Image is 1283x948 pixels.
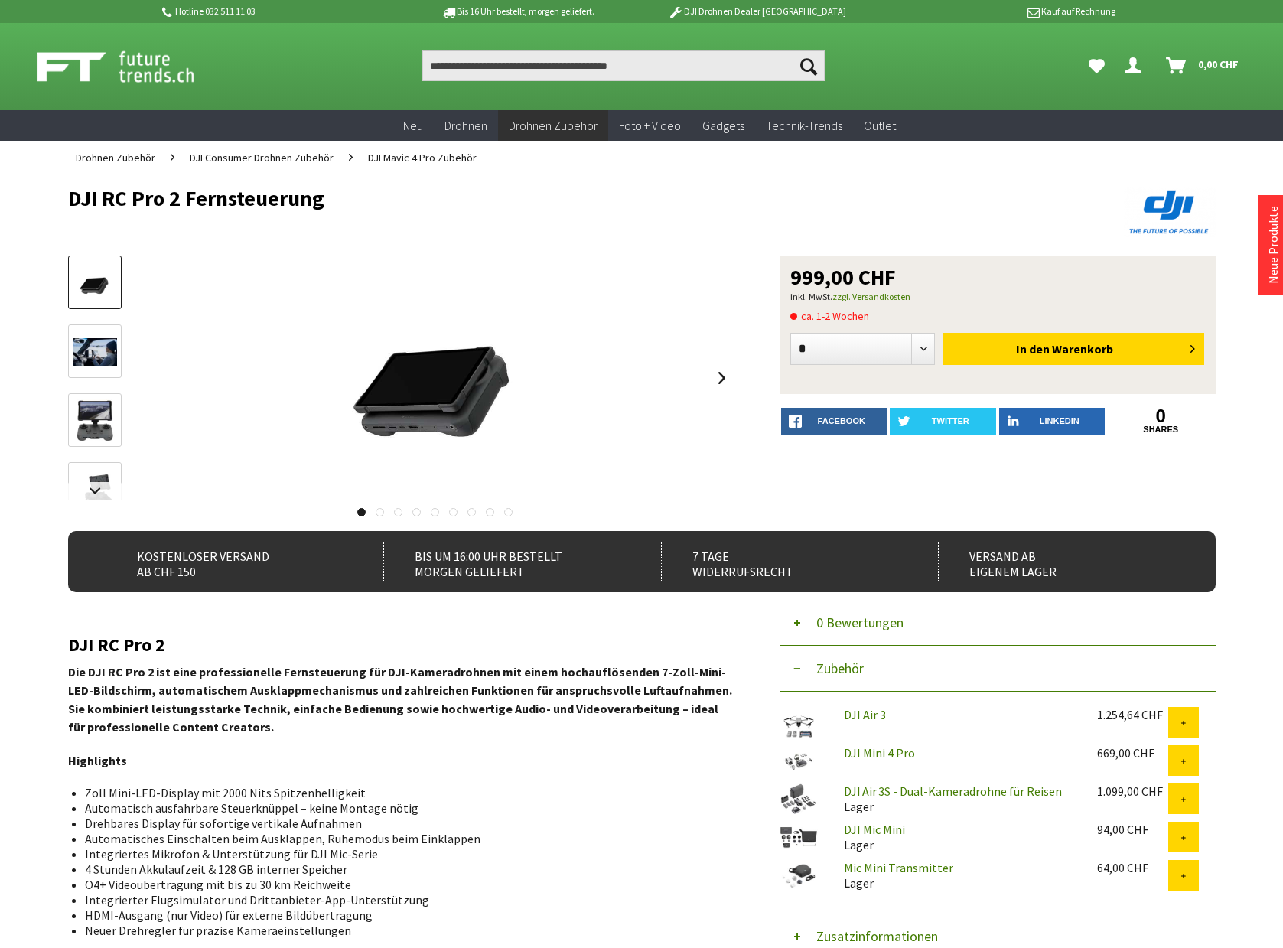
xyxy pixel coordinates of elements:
a: zzgl. Versandkosten [832,291,910,302]
a: Neu [392,110,434,142]
img: DJI Air 3S - Dual-Kameradrohne für Reisen [780,783,818,816]
strong: Die DJI RC Pro 2 ist eine professionelle Fernsteuerung für DJI-Kameradrohnen mit einem hochauflös... [68,664,732,735]
div: 1.254,64 CHF [1097,707,1168,722]
span: DJI Mavic 4 Pro Zubehör [368,151,477,165]
div: 669,00 CHF [1097,745,1168,761]
a: 0 [1108,408,1214,425]
a: twitter [890,408,996,435]
div: 94,00 CHF [1097,822,1168,837]
input: Produkt, Marke, Kategorie, EAN, Artikelnummer… [422,50,825,81]
a: Drohnen [434,110,498,142]
span: Outlet [864,118,896,133]
div: Kostenloser Versand ab CHF 150 [106,542,350,581]
h2: DJI RC Pro 2 [68,635,734,655]
div: Lager [832,822,1085,852]
li: Drehbares Display für sofortige vertikale Aufnahmen [85,816,721,831]
a: Drohnen Zubehör [498,110,608,142]
span: Drohnen [444,118,487,133]
a: facebook [781,408,887,435]
a: Mic Mini Transmitter [844,860,953,875]
img: DJI RC Pro 2 Fernsteuerung [313,256,558,500]
a: Warenkorb [1160,50,1246,81]
span: Warenkorb [1052,341,1113,357]
span: Gadgets [702,118,744,133]
a: Dein Konto [1119,50,1154,81]
img: Shop Futuretrends - zur Startseite wechseln [37,47,228,86]
span: In den [1016,341,1050,357]
li: 4 Stunden Akkulaufzeit & 128 GB interner Speicher [85,862,721,877]
div: 1.099,00 CHF [1097,783,1168,799]
li: Integriertes Mikrofon & Unterstützung für DJI Mic-Serie [85,846,721,862]
span: twitter [932,416,969,425]
img: Mic Mini Transmitter [780,860,818,892]
div: Bis um 16:00 Uhr bestellt Morgen geliefert [383,542,627,581]
p: DJI Drohnen Dealer [GEOGRAPHIC_DATA] [637,2,876,21]
a: DJI Air 3S - Dual-Kameradrohne für Reisen [844,783,1062,799]
p: inkl. MwSt. [790,288,1205,306]
span: Technik-Trends [766,118,842,133]
div: 7 Tage Widerrufsrecht [661,542,905,581]
a: Foto + Video [608,110,692,142]
span: 999,00 CHF [790,266,896,288]
li: Integrierter Flugsimulator und Drittanbieter-App-Unterstützung [85,892,721,907]
p: Bis 16 Uhr bestellt, morgen geliefert. [399,2,637,21]
img: DJI Mic Mini [780,822,818,854]
div: Versand ab eigenem Lager [938,542,1182,581]
li: Neuer Drehregler für präzise Kameraeinstellungen [85,923,721,938]
li: Automatisch ausfahrbare Steuerknüppel – keine Montage nötig [85,800,721,816]
a: DJI Consumer Drohnen Zubehör [182,141,341,174]
h1: DJI RC Pro 2 Fernsteuerung [68,187,986,210]
span: LinkedIn [1040,416,1079,425]
p: Kauf auf Rechnung [877,2,1115,21]
li: Zoll Mini-LED-Display mit 2000 Nits Spitzenhelligkeit [85,785,721,800]
a: DJI Mavic 4 Pro Zubehör [360,141,484,174]
span: DJI Consumer Drohnen Zubehör [190,151,334,165]
a: shares [1108,425,1214,435]
div: 64,00 CHF [1097,860,1168,875]
img: DJI Air 3 [780,707,818,745]
span: 0,00 CHF [1198,52,1239,77]
span: facebook [818,416,865,425]
button: In den Warenkorb [943,333,1204,365]
span: Drohnen Zubehör [509,118,598,133]
a: Meine Favoriten [1081,50,1112,81]
button: Suchen [793,50,825,81]
div: Lager [832,860,1085,891]
span: Foto + Video [619,118,681,133]
strong: Highlights [68,753,127,768]
a: Outlet [853,110,907,142]
button: 0 Bewertungen [780,600,1216,646]
span: Neu [403,118,423,133]
p: Hotline 032 511 11 03 [160,2,399,21]
img: Vorschau: DJI RC Pro 2 Fernsteuerung [73,261,117,305]
li: HDMI-Ausgang (nur Video) für externe Bildübertragung [85,907,721,923]
img: DJI [1124,187,1216,237]
a: Technik-Trends [755,110,853,142]
div: Lager [832,783,1085,814]
img: DJI Mini 4 Pro [780,745,818,776]
li: O4+ Videoübertragung mit bis zu 30 km Reichweite [85,877,721,892]
span: ca. 1-2 Wochen [790,307,869,325]
li: Automatisches Einschalten beim Ausklappen, Ruhemodus beim Einklappen [85,831,721,846]
button: Zubehör [780,646,1216,692]
a: DJI Mini 4 Pro [844,745,915,761]
a: LinkedIn [999,408,1106,435]
a: Drohnen Zubehör [68,141,163,174]
span: Drohnen Zubehör [76,151,155,165]
a: Neue Produkte [1265,206,1281,284]
a: Gadgets [692,110,755,142]
a: DJI Air 3 [844,707,886,722]
a: DJI Mic Mini [844,822,905,837]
